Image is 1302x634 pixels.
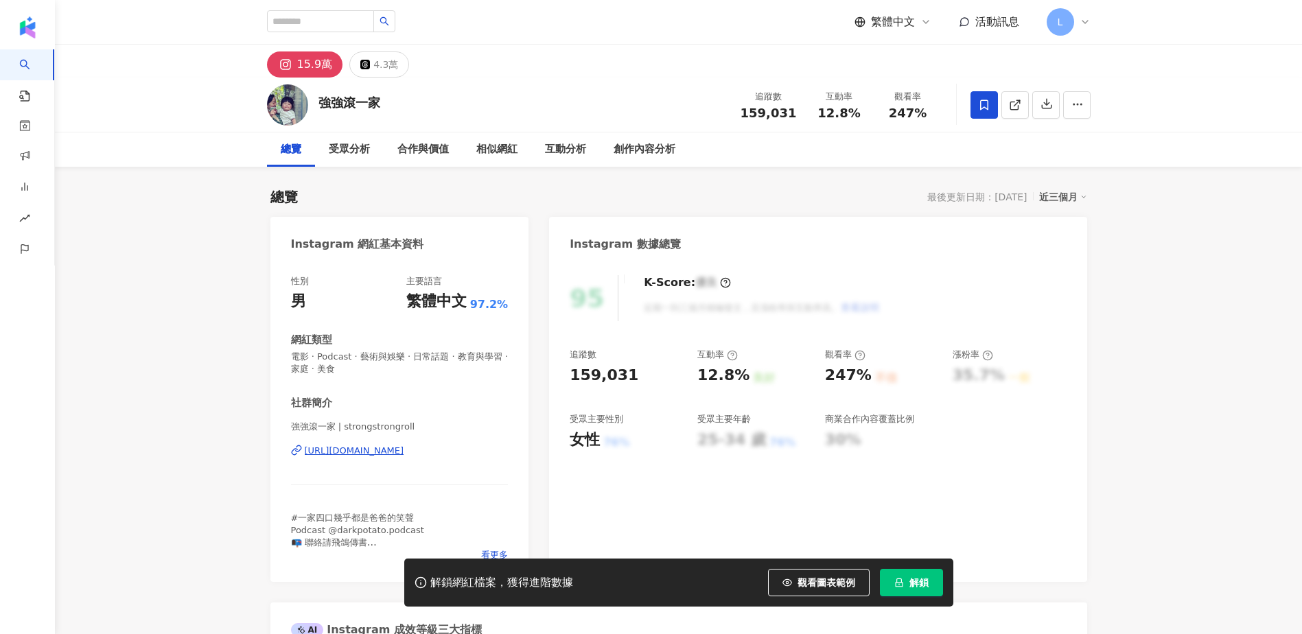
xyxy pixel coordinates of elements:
div: 最後更新日期：[DATE] [927,191,1027,202]
span: 看更多 [481,549,508,561]
div: 互動率 [697,349,738,361]
span: 247% [889,106,927,120]
div: 解鎖網紅檔案，獲得進階數據 [430,576,573,590]
div: 總覽 [270,187,298,207]
div: 合作與價值 [397,141,449,158]
a: search [19,49,47,103]
div: 追蹤數 [570,349,596,361]
div: 男 [291,291,306,312]
span: rise [19,204,30,235]
span: 12.8% [817,106,860,120]
button: 15.9萬 [267,51,343,78]
span: search [380,16,389,26]
div: 性別 [291,275,309,287]
div: Instagram 數據總覽 [570,237,681,252]
div: 15.9萬 [297,55,333,74]
div: 女性 [570,430,600,451]
div: 受眾主要性別 [570,413,623,425]
button: 觀看圖表範例 [768,569,870,596]
span: 繁體中文 [871,14,915,30]
img: KOL Avatar [267,84,308,126]
span: 解鎖 [909,577,929,588]
div: 觀看率 [882,90,934,104]
span: 活動訊息 [975,15,1019,28]
div: 主要語言 [406,275,442,287]
span: 強強滾一家 | strongstrongroll [291,421,509,433]
span: 電影 · Podcast · 藝術與娛樂 · 日常話題 · 教育與學習 · 家庭 · 美食 [291,351,509,375]
div: 12.8% [697,365,749,386]
div: 互動分析 [545,141,586,158]
span: 159,031 [741,106,797,120]
span: #一家四口幾乎都是爸爸的笑聲 Podcast @darkpotato.podcast 📭 聯絡請飛鴿傳書 [EMAIL_ADDRESS][DOMAIN_NAME] [291,513,447,561]
div: K-Score : [644,275,731,290]
div: 互動率 [813,90,865,104]
div: 受眾分析 [329,141,370,158]
div: 強強滾一家 [318,94,380,111]
div: 4.3萬 [373,55,398,74]
div: 漲粉率 [953,349,993,361]
a: [URL][DOMAIN_NAME] [291,445,509,457]
div: 繁體中文 [406,291,467,312]
div: 159,031 [570,365,638,386]
div: 商業合作內容覆蓋比例 [825,413,914,425]
span: lock [894,578,904,587]
div: 受眾主要年齡 [697,413,751,425]
button: 4.3萬 [349,51,409,78]
div: 觀看率 [825,349,865,361]
div: 社群簡介 [291,396,332,410]
div: 總覽 [281,141,301,158]
span: L [1058,14,1063,30]
div: 追蹤數 [741,90,797,104]
div: 網紅類型 [291,333,332,347]
div: 247% [825,365,872,386]
button: 解鎖 [880,569,943,596]
img: logo icon [16,16,38,38]
div: 創作內容分析 [614,141,675,158]
span: 觀看圖表範例 [798,577,855,588]
div: [URL][DOMAIN_NAME] [305,445,404,457]
span: 97.2% [470,297,509,312]
div: 近三個月 [1039,188,1087,206]
div: 相似網紅 [476,141,518,158]
div: Instagram 網紅基本資料 [291,237,424,252]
